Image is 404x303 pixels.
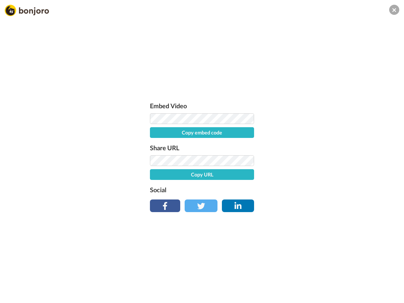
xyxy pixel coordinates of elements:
[150,101,254,111] label: Embed Video
[150,185,254,195] label: Social
[150,127,254,138] button: Copy embed code
[5,5,49,16] img: Bonjoro Logo
[150,143,254,153] label: Share URL
[150,169,254,180] button: Copy URL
